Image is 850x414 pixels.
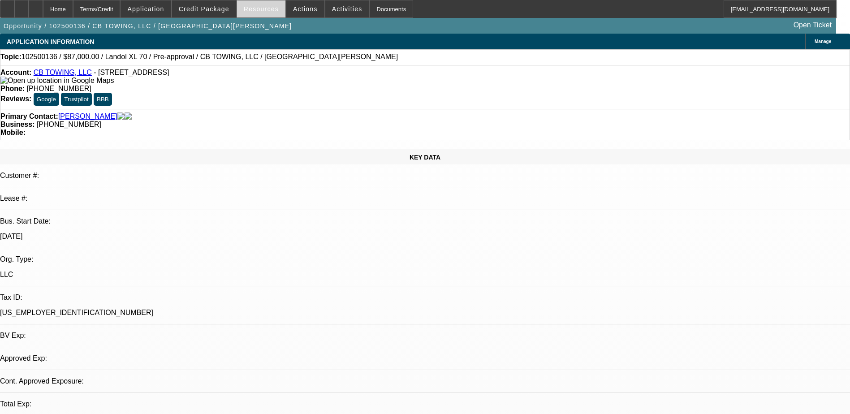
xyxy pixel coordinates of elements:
a: CB TOWING, LLC [34,69,92,76]
img: facebook-icon.png [117,112,125,121]
strong: Topic: [0,53,22,61]
span: [PHONE_NUMBER] [27,85,91,92]
button: Resources [237,0,285,17]
strong: Primary Contact: [0,112,58,121]
button: Credit Package [172,0,236,17]
span: 102500136 / $87,000.00 / Landol XL 70 / Pre-approval / CB TOWING, LLC / [GEOGRAPHIC_DATA][PERSON_... [22,53,398,61]
button: BBB [94,93,112,106]
span: [PHONE_NUMBER] [37,121,101,128]
span: Actions [293,5,318,13]
span: Credit Package [179,5,229,13]
a: [PERSON_NAME] [58,112,117,121]
img: linkedin-icon.png [125,112,132,121]
strong: Account: [0,69,31,76]
span: APPLICATION INFORMATION [7,38,94,45]
span: Opportunity / 102500136 / CB TOWING, LLC / [GEOGRAPHIC_DATA][PERSON_NAME] [4,22,292,30]
button: Application [121,0,171,17]
strong: Mobile: [0,129,26,136]
span: Activities [332,5,362,13]
button: Google [34,93,59,106]
img: Open up location in Google Maps [0,77,114,85]
a: View Google Maps [0,77,114,84]
strong: Business: [0,121,35,128]
button: Activities [325,0,369,17]
button: Trustpilot [61,93,91,106]
span: - [STREET_ADDRESS] [94,69,169,76]
span: Resources [244,5,279,13]
a: Open Ticket [790,17,835,33]
span: Application [127,5,164,13]
strong: Phone: [0,85,25,92]
strong: Reviews: [0,95,31,103]
span: Manage [815,39,831,44]
button: Actions [286,0,324,17]
span: KEY DATA [410,154,440,161]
